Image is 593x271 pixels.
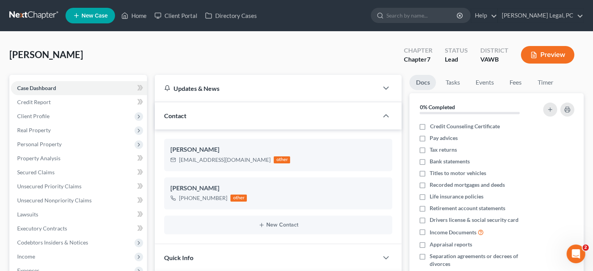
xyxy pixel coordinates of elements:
[164,254,193,261] span: Quick Info
[117,9,150,23] a: Home
[430,252,533,268] span: Separation agreements or decrees of divorces
[439,75,466,90] a: Tasks
[430,228,476,236] span: Income Documents
[430,122,499,130] span: Credit Counseling Certificate
[430,181,505,189] span: Recorded mortgages and deeds
[81,13,108,19] span: New Case
[404,55,432,64] div: Chapter
[427,55,430,63] span: 7
[430,193,483,200] span: Life insurance policies
[17,197,92,204] span: Unsecured Nonpriority Claims
[503,75,528,90] a: Fees
[445,55,468,64] div: Lead
[164,112,186,119] span: Contact
[230,195,247,202] div: other
[9,49,83,60] span: [PERSON_NAME]
[11,221,147,236] a: Executory Contracts
[430,204,505,212] span: Retirement account statements
[179,156,271,164] div: [EMAIL_ADDRESS][DOMAIN_NAME]
[170,184,386,193] div: [PERSON_NAME]
[17,183,81,190] span: Unsecured Priority Claims
[480,55,508,64] div: VAWB
[582,244,589,251] span: 2
[11,95,147,109] a: Credit Report
[531,75,559,90] a: Timer
[17,169,55,175] span: Secured Claims
[17,211,38,218] span: Lawsuits
[469,75,500,90] a: Events
[179,194,227,202] div: [PHONE_NUMBER]
[170,145,386,154] div: [PERSON_NAME]
[498,9,583,23] a: [PERSON_NAME] Legal, PC
[17,239,88,246] span: Codebtors Insiders & Notices
[480,46,508,55] div: District
[17,99,51,105] span: Credit Report
[201,9,261,23] a: Directory Cases
[17,253,35,260] span: Income
[17,113,50,119] span: Client Profile
[170,222,386,228] button: New Contact
[521,46,574,64] button: Preview
[17,225,67,232] span: Executory Contracts
[430,146,457,154] span: Tax returns
[17,155,60,161] span: Property Analysis
[386,8,458,23] input: Search by name...
[471,9,497,23] a: Help
[11,151,147,165] a: Property Analysis
[17,127,51,133] span: Real Property
[11,207,147,221] a: Lawsuits
[17,85,56,91] span: Case Dashboard
[430,241,472,248] span: Appraisal reports
[17,141,62,147] span: Personal Property
[11,193,147,207] a: Unsecured Nonpriority Claims
[164,84,369,92] div: Updates & News
[430,216,519,224] span: Drivers license & social security card
[430,169,486,177] span: Titles to motor vehicles
[420,104,455,110] strong: 0% Completed
[430,158,470,165] span: Bank statements
[11,81,147,95] a: Case Dashboard
[274,156,290,163] div: other
[409,75,436,90] a: Docs
[11,165,147,179] a: Secured Claims
[445,46,468,55] div: Status
[430,134,458,142] span: Pay advices
[404,46,432,55] div: Chapter
[11,179,147,193] a: Unsecured Priority Claims
[150,9,201,23] a: Client Portal
[566,244,585,263] iframe: Intercom live chat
